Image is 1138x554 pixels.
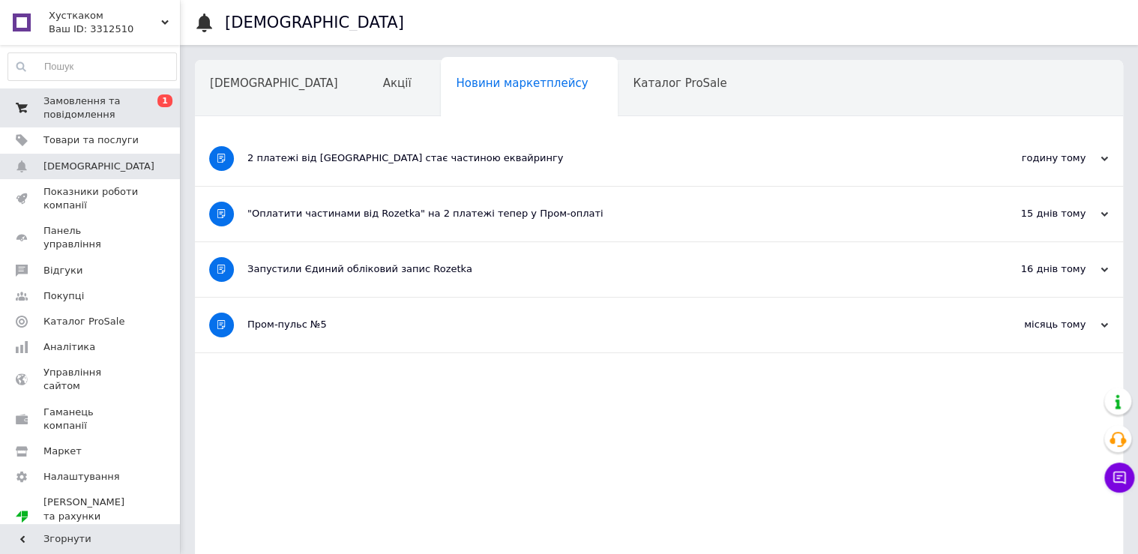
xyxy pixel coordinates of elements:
[1104,463,1134,493] button: Чат з покупцем
[43,264,82,277] span: Відгуки
[456,76,588,90] span: Новини маркетплейсу
[43,340,95,354] span: Аналітика
[8,53,176,80] input: Пошук
[247,151,958,165] div: 2 платежі від [GEOGRAPHIC_DATA] стає частиною еквайрингу
[633,76,726,90] span: Каталог ProSale
[43,366,139,393] span: Управління сайтом
[49,9,161,22] span: Хусткаком
[958,207,1108,220] div: 15 днів тому
[43,224,139,251] span: Панель управління
[43,496,139,537] span: [PERSON_NAME] та рахунки
[225,13,404,31] h1: [DEMOGRAPHIC_DATA]
[43,185,139,212] span: Показники роботи компанії
[958,318,1108,331] div: місяць тому
[43,133,139,147] span: Товари та послуги
[157,94,172,107] span: 1
[43,160,154,173] span: [DEMOGRAPHIC_DATA]
[247,207,958,220] div: "Оплатити частинами від Rozetka" на 2 платежі тепер у Пром-оплаті
[43,289,84,303] span: Покупці
[958,151,1108,165] div: годину тому
[383,76,412,90] span: Акції
[210,76,338,90] span: [DEMOGRAPHIC_DATA]
[43,94,139,121] span: Замовлення та повідомлення
[958,262,1108,276] div: 16 днів тому
[247,318,958,331] div: Пром-пульс №5
[49,22,180,36] div: Ваш ID: 3312510
[43,445,82,458] span: Маркет
[43,523,139,537] div: Prom мікс 1 000
[43,406,139,433] span: Гаманець компанії
[43,470,120,484] span: Налаштування
[247,262,958,276] div: Запустили Єдиний обліковий запис Rozetka
[43,315,124,328] span: Каталог ProSale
